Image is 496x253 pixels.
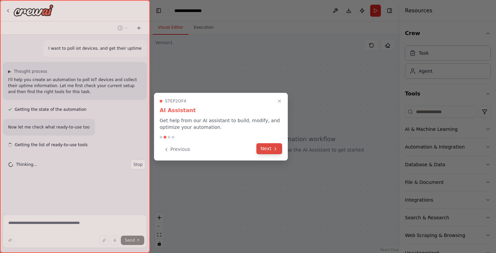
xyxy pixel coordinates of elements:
[160,144,194,155] button: Previous
[256,143,282,154] button: Next
[160,117,282,131] p: Get help from our AI assistant to build, modify, and optimize your automation.
[275,97,283,105] button: Close walkthrough
[160,106,282,114] h3: AI Assistant
[165,98,186,104] span: Step 2 of 4
[154,6,163,15] button: Hide left sidebar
